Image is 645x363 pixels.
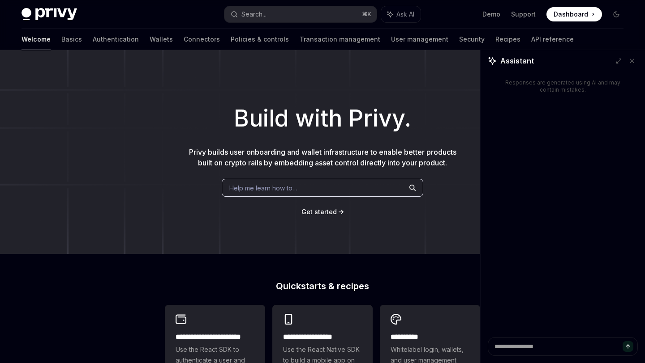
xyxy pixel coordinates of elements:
[531,29,574,50] a: API reference
[482,10,500,19] a: Demo
[301,208,337,215] span: Get started
[495,29,520,50] a: Recipes
[93,29,139,50] a: Authentication
[546,7,602,21] a: Dashboard
[189,148,456,167] span: Privy builds user onboarding and wallet infrastructure to enable better products built on crypto ...
[511,10,536,19] a: Support
[165,282,480,291] h2: Quickstarts & recipes
[500,55,534,66] span: Assistant
[459,29,485,50] a: Security
[301,207,337,216] a: Get started
[61,29,82,50] a: Basics
[14,101,631,136] h1: Build with Privy.
[554,10,588,19] span: Dashboard
[623,341,633,352] button: Send message
[21,29,51,50] a: Welcome
[362,11,371,18] span: ⌘ K
[391,29,448,50] a: User management
[184,29,220,50] a: Connectors
[229,183,297,193] span: Help me learn how to…
[502,79,623,93] div: Responses are generated using AI and may contain mistakes.
[609,7,623,21] button: Toggle dark mode
[241,9,267,20] div: Search...
[381,6,421,22] button: Ask AI
[300,29,380,50] a: Transaction management
[224,6,376,22] button: Search...⌘K
[21,8,77,21] img: dark logo
[231,29,289,50] a: Policies & controls
[396,10,414,19] span: Ask AI
[150,29,173,50] a: Wallets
